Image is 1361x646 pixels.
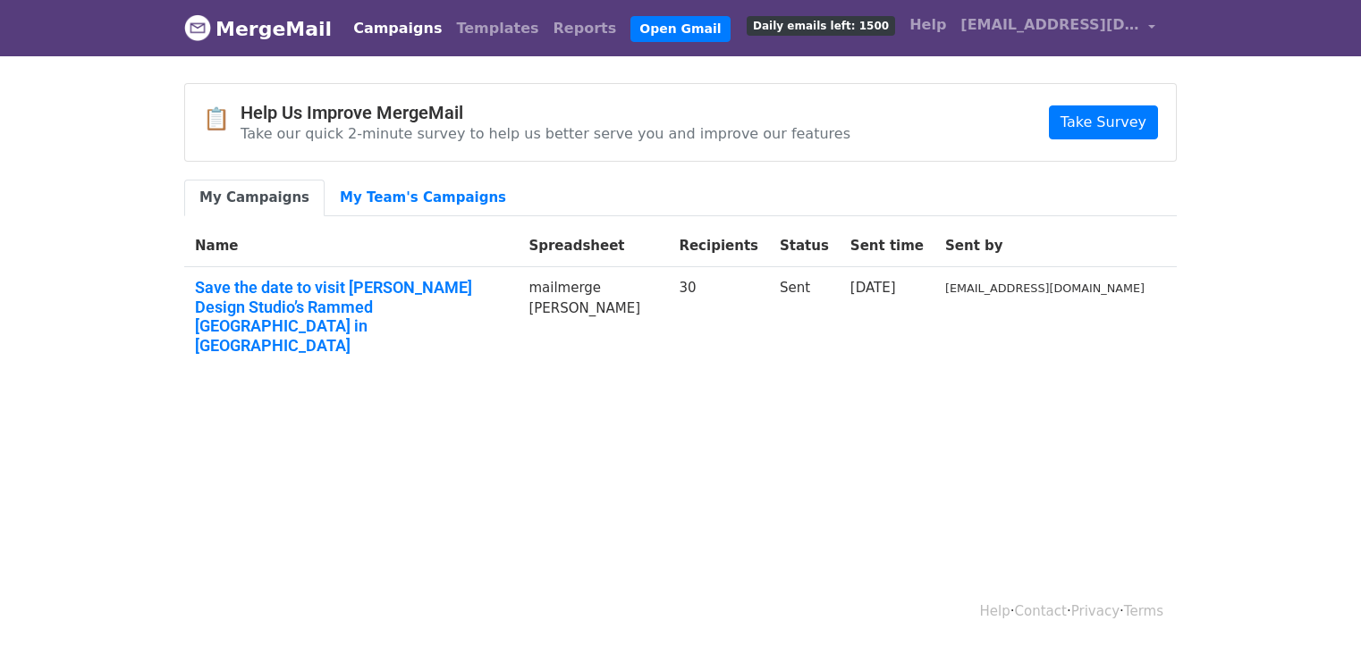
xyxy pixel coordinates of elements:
a: Take Survey [1049,105,1158,139]
th: Spreadsheet [518,225,668,267]
span: Daily emails left: 1500 [747,16,895,36]
a: Help [980,603,1010,619]
img: MergeMail logo [184,14,211,41]
a: Campaigns [346,11,449,46]
td: 30 [668,267,769,373]
p: Take our quick 2-minute survey to help us better serve you and improve our features [241,124,850,143]
iframe: Chat Widget [1272,560,1361,646]
a: [DATE] [850,280,896,296]
a: Save the date to visit [PERSON_NAME] Design Studio’s Rammed [GEOGRAPHIC_DATA] in [GEOGRAPHIC_DATA] [195,278,507,355]
a: My Team's Campaigns [325,180,521,216]
span: [EMAIL_ADDRESS][DOMAIN_NAME] [960,14,1139,36]
a: Daily emails left: 1500 [740,7,902,43]
small: [EMAIL_ADDRESS][DOMAIN_NAME] [945,281,1145,295]
a: Privacy [1071,603,1120,619]
a: Templates [449,11,545,46]
a: Contact [1015,603,1067,619]
a: Terms [1124,603,1163,619]
span: 📋 [203,106,241,132]
a: My Campaigns [184,180,325,216]
th: Name [184,225,518,267]
a: Help [902,7,953,43]
th: Status [769,225,840,267]
a: MergeMail [184,10,332,47]
td: mailmerge [PERSON_NAME] [518,267,668,373]
a: [EMAIL_ADDRESS][DOMAIN_NAME] [953,7,1162,49]
th: Sent by [934,225,1155,267]
th: Recipients [668,225,769,267]
th: Sent time [840,225,934,267]
td: Sent [769,267,840,373]
h4: Help Us Improve MergeMail [241,102,850,123]
a: Open Gmail [630,16,730,42]
a: Reports [546,11,624,46]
